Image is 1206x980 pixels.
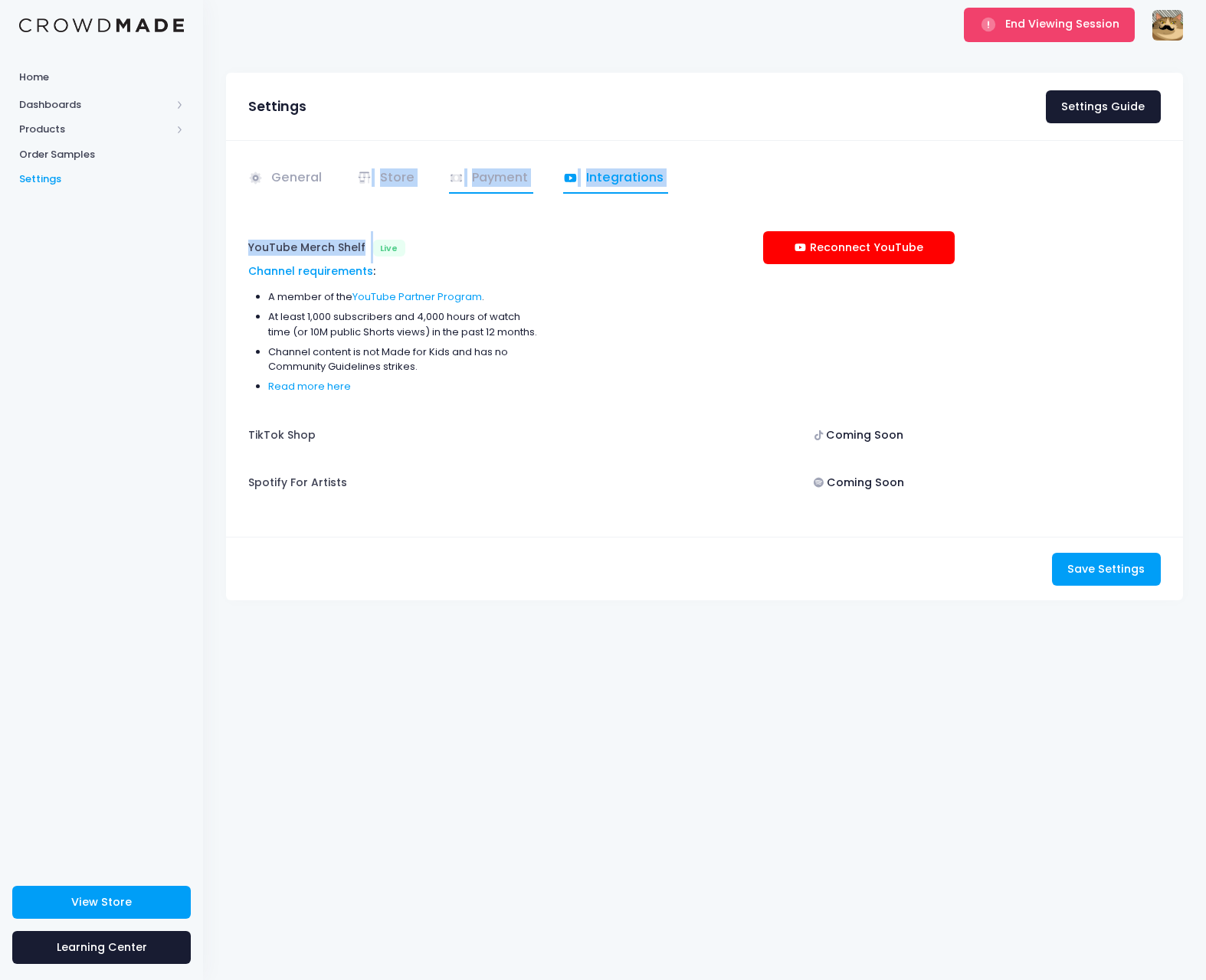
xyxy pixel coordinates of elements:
a: YouTube Partner Program [352,289,482,304]
span: End Viewing Session [1005,16,1119,31]
label: TikTok Shop [248,419,316,451]
li: A member of the . [268,289,542,305]
span: Settings [19,171,184,187]
span: Save Settings [1067,561,1145,577]
a: Read more here [268,379,351,394]
a: Payment [449,164,533,194]
span: View Store [71,894,132,910]
a: General [248,164,327,194]
img: Logo [19,18,184,33]
span: Live [373,240,405,256]
div: Coming Soon [763,467,955,500]
label: YouTube Merch Shelf [248,231,365,263]
span: Dashboards [19,97,171,113]
button: Save Settings [1052,553,1161,586]
label: Spotify For Artists [248,467,347,499]
span: Learning Center [57,939,147,955]
button: End Viewing Session [964,8,1135,41]
a: Settings Guide [1046,90,1161,123]
span: Home [19,70,184,85]
span: Products [19,122,171,137]
div: : [248,263,542,279]
a: Reconnect YouTube [763,231,955,264]
a: Channel requirements [248,263,373,279]
li: At least 1,000 subscribers and 4,000 hours of watch time (or 10M public Shorts views) in the past... [268,309,542,339]
span: Order Samples [19,147,184,162]
div: Coming Soon [763,419,955,452]
li: Channel content is not Made for Kids and has no Community Guidelines strikes. [268,345,542,374]
a: Integrations [563,164,669,194]
a: View Store [12,886,191,919]
img: User [1152,10,1183,41]
a: Store [357,164,420,194]
h3: Settings [248,99,306,115]
a: Learning Center [12,931,191,964]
